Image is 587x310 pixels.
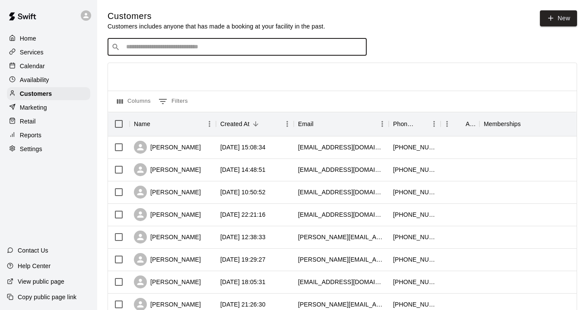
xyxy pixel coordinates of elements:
[115,95,153,108] button: Select columns
[454,118,466,130] button: Sort
[393,165,436,174] div: +15192096155
[393,143,436,152] div: +16472103281
[7,129,90,142] a: Reports
[298,278,384,286] div: shenhoeffer1@gmail.com
[134,141,201,154] div: [PERSON_NAME]
[134,112,150,136] div: Name
[220,278,266,286] div: 2025-10-07 18:05:31
[108,38,367,56] div: Search customers by name or email
[416,118,428,130] button: Sort
[220,210,266,219] div: 2025-10-10 22:21:16
[20,76,49,84] p: Availability
[389,112,441,136] div: Phone Number
[216,112,294,136] div: Created At
[150,118,162,130] button: Sort
[203,117,216,130] button: Menu
[20,131,41,139] p: Reports
[393,188,436,196] div: +12263399000
[20,34,36,43] p: Home
[298,233,384,241] div: andrea.spencer23@yahoo.ca
[220,300,266,309] div: 2025-10-06 21:26:30
[108,22,325,31] p: Customers includes anyone that has made a booking at your facility in the past.
[484,112,521,136] div: Memberships
[521,118,533,130] button: Sort
[393,255,436,264] div: +15196580703
[393,233,436,241] div: +15198523368
[376,117,389,130] button: Menu
[294,112,389,136] div: Email
[20,145,42,153] p: Settings
[441,112,479,136] div: Age
[18,277,64,286] p: View public page
[134,275,201,288] div: [PERSON_NAME]
[220,255,266,264] div: 2025-10-07 19:29:27
[281,117,294,130] button: Menu
[134,163,201,176] div: [PERSON_NAME]
[7,115,90,128] a: Retail
[220,112,250,136] div: Created At
[7,32,90,45] a: Home
[298,210,384,219] div: dcoslovich1@yahoo.ca
[7,60,90,73] a: Calendar
[108,10,325,22] h5: Customers
[428,117,441,130] button: Menu
[20,117,36,126] p: Retail
[7,73,90,86] a: Availability
[220,233,266,241] div: 2025-10-08 12:38:33
[393,300,436,309] div: +15197771715
[441,117,454,130] button: Menu
[7,101,90,114] a: Marketing
[18,246,48,255] p: Contact Us
[18,262,51,270] p: Help Center
[130,112,216,136] div: Name
[134,186,201,199] div: [PERSON_NAME]
[134,208,201,221] div: [PERSON_NAME]
[250,118,262,130] button: Sort
[220,165,266,174] div: 2025-10-11 14:48:51
[393,278,436,286] div: +15195728762
[298,143,384,152] div: n_wynia@hotmail.com
[298,300,384,309] div: christine.postma23@gmail.com
[220,188,266,196] div: 2025-10-11 10:50:52
[7,46,90,59] a: Services
[7,87,90,100] a: Customers
[134,253,201,266] div: [PERSON_NAME]
[466,112,475,136] div: Age
[20,48,44,57] p: Services
[220,143,266,152] div: 2025-10-11 15:08:34
[298,112,314,136] div: Email
[314,118,326,130] button: Sort
[20,62,45,70] p: Calendar
[540,10,577,26] a: New
[18,293,76,301] p: Copy public page link
[393,210,436,219] div: +15195057781
[298,188,384,196] div: joannakosy@gmail.com
[20,89,52,98] p: Customers
[134,231,201,244] div: [PERSON_NAME]
[7,142,90,155] a: Settings
[393,112,416,136] div: Phone Number
[298,165,384,174] div: jwoytaz@hotmail.com
[156,95,190,108] button: Show filters
[20,103,47,112] p: Marketing
[298,255,384,264] div: mike.manning658@hotmail.com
